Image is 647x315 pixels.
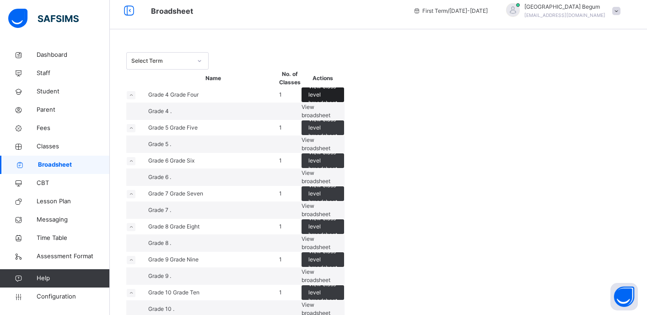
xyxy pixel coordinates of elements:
span: View class level broadsheet [308,280,337,305]
span: Broadsheet [151,6,193,16]
a: View broadsheet [302,169,344,185]
span: Lesson Plan [37,197,110,206]
a: View broadsheet [302,235,344,251]
span: Grade 4 [148,91,170,98]
a: View broadsheet [302,268,344,284]
span: View broadsheet [302,169,330,185]
span: Staff [37,69,110,78]
a: View class level broadsheet [302,253,344,260]
span: Grade 9 [148,256,170,263]
span: Help [37,274,109,283]
span: View broadsheet [302,202,330,217]
span: View class level broadsheet [308,181,337,206]
a: View broadsheet [302,103,344,119]
span: Configuration [37,292,109,301]
img: safsims [8,9,79,28]
th: No. of Classes [279,70,301,87]
div: Shumsunnahar Begum [497,3,625,19]
span: Grade 9 . [148,272,171,279]
span: 1 [279,91,282,98]
span: 1 [279,289,282,296]
span: 1 [279,256,282,263]
span: Grade 7 [148,190,170,197]
a: View class level broadsheet [302,220,344,227]
span: Grade 10 . [148,305,174,312]
span: Messaging [37,215,110,224]
span: 1 [279,124,282,131]
span: Grade Seven [170,190,203,197]
span: Grade 6 . [148,174,171,180]
span: View class level broadsheet [308,115,337,140]
span: Broadsheet [38,160,110,169]
span: View class level broadsheet [308,148,337,173]
span: Grade Eight [170,223,199,230]
span: session/term information [413,7,488,15]
a: View class level broadsheet [302,154,344,161]
span: Grade 7 . [148,206,171,213]
span: 1 [279,157,282,164]
th: Name [148,70,279,87]
a: View class level broadsheet [302,187,344,194]
span: Student [37,87,110,96]
span: View broadsheet [302,235,330,250]
span: [EMAIL_ADDRESS][DOMAIN_NAME] [524,12,605,18]
a: View class level broadsheet [302,88,344,95]
span: Grade Nine [170,256,199,263]
span: Assessment Format [37,252,110,261]
span: Grade Six [170,157,194,164]
span: Grade 8 . [148,239,171,246]
a: View class level broadsheet [302,286,344,293]
span: Grade Four [170,91,199,98]
span: Classes [37,142,110,151]
a: View broadsheet [302,136,344,152]
span: Grade 5 [148,124,170,131]
span: View broadsheet [302,268,330,283]
span: View class level broadsheet [308,247,337,272]
span: View broadsheet [302,136,330,152]
div: Select Term [131,57,192,65]
th: Actions [301,70,345,87]
span: Parent [37,105,110,114]
span: Grade Five [170,124,198,131]
button: Open asap [610,283,638,310]
span: Grade 6 [148,157,170,164]
span: View broadsheet [302,103,330,119]
span: 1 [279,223,282,230]
span: Dashboard [37,50,110,60]
span: CBT [37,179,110,188]
span: Grade 4 . [148,108,172,114]
span: [GEOGRAPHIC_DATA] Begum [524,3,605,11]
a: View broadsheet [302,202,344,218]
span: Grade Ten [173,289,199,296]
a: View class level broadsheet [302,121,344,128]
span: View class level broadsheet [308,82,337,107]
span: Grade 5 . [148,141,171,147]
span: 1 [279,190,282,197]
span: View class level broadsheet [308,214,337,239]
span: Grade 8 [148,223,170,230]
span: Time Table [37,234,110,243]
span: Fees [37,124,110,133]
span: Grade 10 [148,289,173,296]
